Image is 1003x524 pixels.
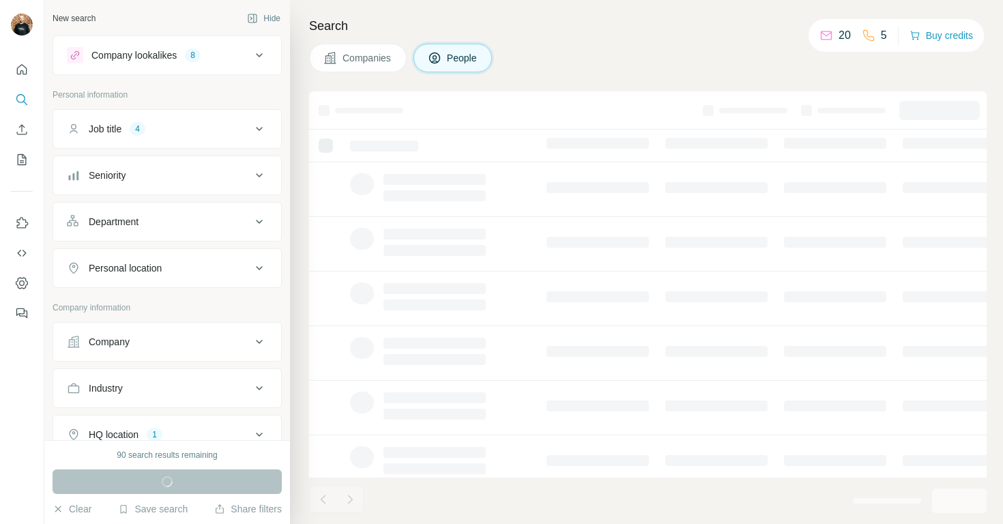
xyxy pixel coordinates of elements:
button: My lists [11,147,33,172]
div: HQ location [89,428,139,441]
p: 5 [881,27,887,44]
button: Quick start [11,57,33,82]
div: Job title [89,122,121,136]
div: Department [89,215,139,229]
button: Feedback [11,301,33,325]
div: 8 [185,49,201,61]
div: New search [53,12,96,25]
div: Industry [89,381,123,395]
button: Enrich CSV [11,117,33,142]
button: Personal location [53,252,281,285]
button: Search [11,87,33,112]
button: Use Surfe on LinkedIn [11,211,33,235]
button: Use Surfe API [11,241,33,265]
button: Dashboard [11,271,33,295]
button: Company [53,325,281,358]
p: Personal information [53,89,282,101]
div: 1 [147,428,162,441]
button: Clear [53,502,91,516]
button: Department [53,205,281,238]
div: Company lookalikes [91,48,177,62]
button: Job title4 [53,113,281,145]
button: HQ location1 [53,418,281,451]
span: People [447,51,478,65]
button: Buy credits [910,26,973,45]
img: Avatar [11,14,33,35]
button: Seniority [53,159,281,192]
h4: Search [309,16,987,35]
span: Companies [343,51,392,65]
div: 4 [130,123,145,135]
div: Personal location [89,261,162,275]
button: Industry [53,372,281,405]
p: Company information [53,302,282,314]
p: 20 [839,27,851,44]
div: Seniority [89,169,126,182]
button: Save search [118,502,188,516]
button: Share filters [214,502,282,516]
button: Company lookalikes8 [53,39,281,72]
div: 90 search results remaining [117,449,217,461]
div: Company [89,335,130,349]
button: Hide [237,8,290,29]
